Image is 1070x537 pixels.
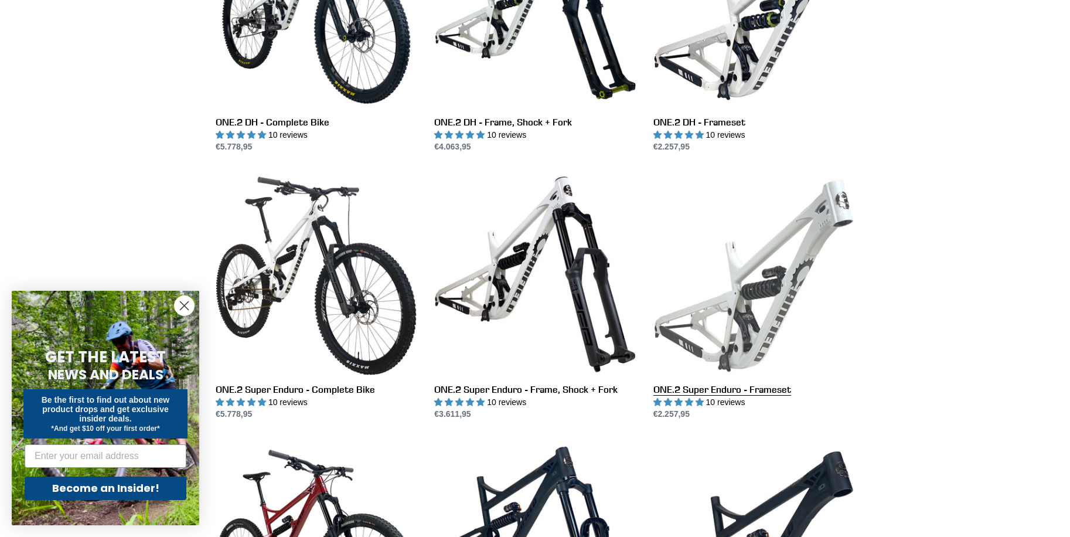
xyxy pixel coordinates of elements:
span: NEWS AND DEALS [48,365,163,384]
button: Close dialog [174,295,195,316]
span: Be the first to find out about new product drops and get exclusive insider deals. [42,395,170,423]
button: Become an Insider! [25,477,186,500]
span: GET THE LATEST [45,346,166,368]
input: Enter your email address [25,444,186,468]
span: *And get $10 off your first order* [51,424,159,433]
